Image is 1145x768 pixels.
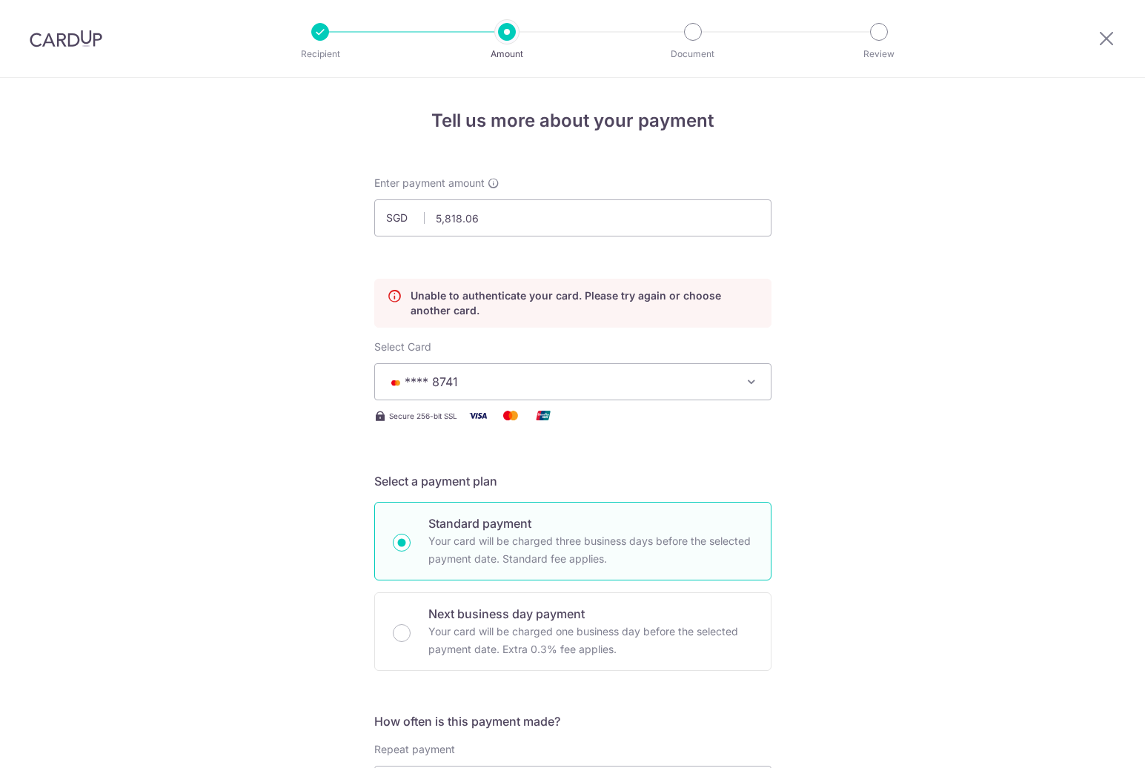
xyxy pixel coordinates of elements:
p: Review [824,47,934,62]
img: Mastercard [496,406,525,425]
span: Enter payment amount [374,176,485,191]
h4: Tell us more about your payment [374,107,771,134]
p: Standard payment [428,514,753,532]
span: translation missing: en.payables.payment_networks.credit_card.summary.labels.select_card [374,340,431,353]
p: Your card will be charged three business days before the selected payment date. Standard fee appl... [428,532,753,568]
h5: Select a payment plan [374,472,771,490]
input: 0.00 [374,199,771,236]
p: Amount [452,47,562,62]
img: Union Pay [528,406,558,425]
p: Recipient [265,47,375,62]
p: Unable to authenticate your card. Please try again or choose another card. [411,288,759,318]
img: MASTERCARD [387,377,405,388]
p: Next business day payment [428,605,753,623]
span: Secure 256-bit SSL [389,410,457,422]
p: Document [638,47,748,62]
img: Visa [463,406,493,425]
h5: How often is this payment made? [374,712,771,730]
span: SGD [386,211,425,225]
p: Your card will be charged one business day before the selected payment date. Extra 0.3% fee applies. [428,623,753,658]
img: CardUp [30,30,102,47]
label: Repeat payment [374,742,455,757]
